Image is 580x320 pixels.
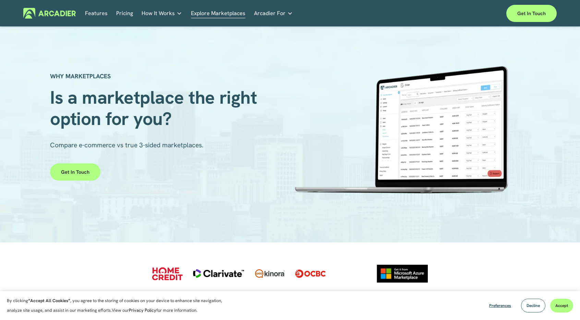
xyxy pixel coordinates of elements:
[50,141,204,149] span: Compare e-commerce vs true 3-sided marketplaces.
[50,85,262,130] span: Is a marketplace the right option for you?
[50,72,111,80] strong: WHY MARKETPLACES
[28,298,70,304] strong: “Accept All Cookies”
[50,163,100,181] a: Get in touch
[129,307,156,313] a: Privacy Policy
[191,8,245,19] a: Explore Marketplaces
[116,8,133,19] a: Pricing
[7,296,230,315] p: By clicking , you agree to the storing of cookies on your device to enhance site navigation, anal...
[142,9,175,18] span: How It Works
[85,8,108,19] a: Features
[254,9,286,18] span: Arcadier For
[546,287,580,320] iframe: Chat Widget
[23,8,76,19] img: Arcadier
[254,8,293,19] a: folder dropdown
[527,303,540,308] span: Decline
[489,303,511,308] span: Preferences
[142,8,182,19] a: folder dropdown
[506,5,557,22] a: Get in touch
[521,299,545,312] button: Decline
[484,299,516,312] button: Preferences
